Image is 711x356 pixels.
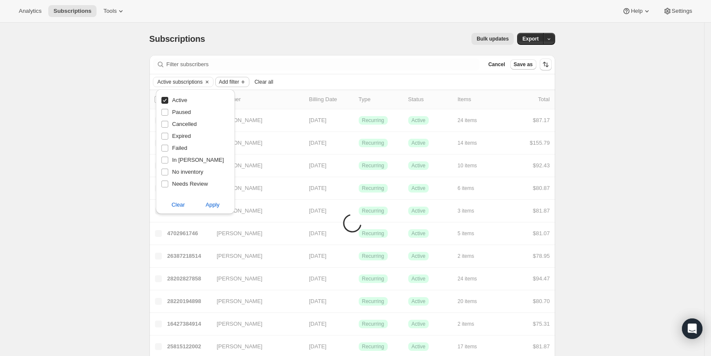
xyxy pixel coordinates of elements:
button: Clear [203,77,211,87]
button: Tools [98,5,130,17]
span: Help [631,8,642,15]
span: Subscriptions [149,34,205,44]
button: Clear subscription status filter [156,198,201,212]
span: Clear [172,201,185,209]
span: In [PERSON_NAME] [172,157,224,163]
button: Analytics [14,5,47,17]
div: Open Intercom Messenger [682,318,702,339]
button: Apply subscription status filter [190,198,235,212]
button: Add filter [215,77,249,87]
button: Subscriptions [48,5,97,17]
span: Cancelled [172,121,197,127]
span: Export [522,35,538,42]
span: Save as [514,61,533,68]
span: Paused [172,109,191,115]
span: Settings [672,8,692,15]
input: Filter subscribers [167,58,480,70]
span: Active [172,97,187,103]
button: Active subscriptions [153,77,203,87]
span: Active subscriptions [158,79,203,85]
button: Sort the results [540,58,552,70]
span: Analytics [19,8,41,15]
button: Bulk updates [471,33,514,45]
span: Tools [103,8,117,15]
button: Export [517,33,544,45]
button: Save as [510,59,536,70]
span: Needs Review [172,181,208,187]
span: Cancel [488,61,505,68]
span: Clear all [255,79,273,85]
span: Add filter [219,79,239,85]
span: Bulk updates [477,35,509,42]
button: Help [617,5,656,17]
button: Cancel [485,59,508,70]
span: Failed [172,145,187,151]
span: No inventory [172,169,203,175]
span: Apply [205,201,219,209]
button: Settings [658,5,697,17]
span: Subscriptions [53,8,91,15]
span: Expired [172,133,191,139]
button: Clear all [251,77,277,87]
